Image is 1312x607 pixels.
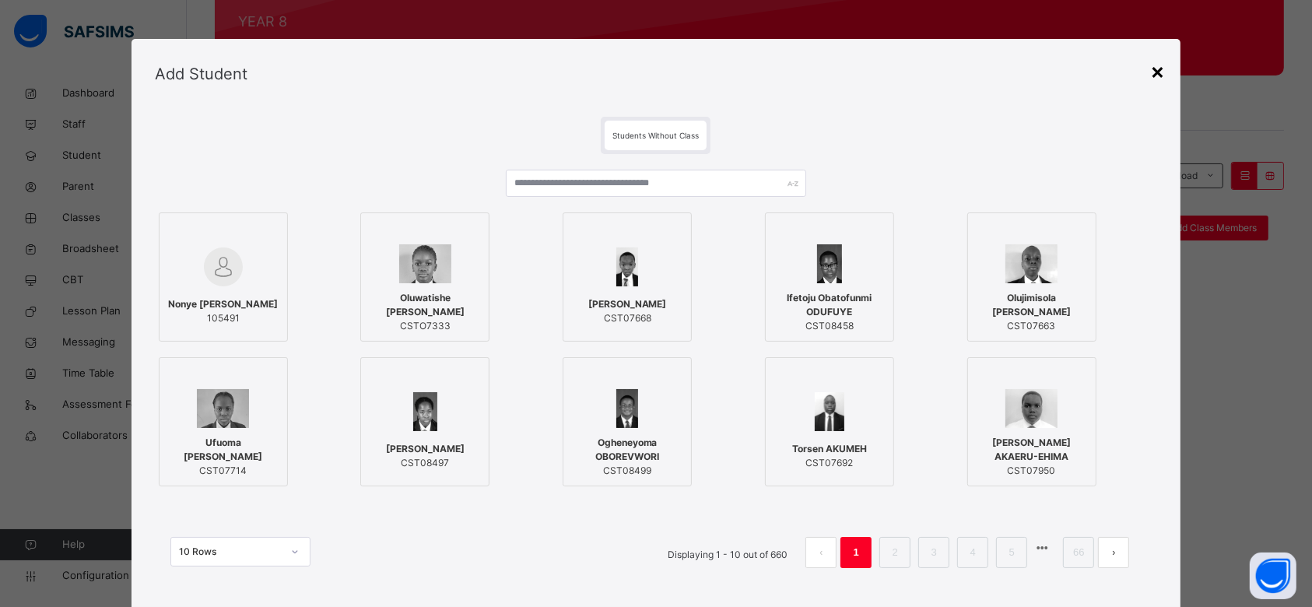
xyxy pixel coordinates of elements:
[179,545,282,559] div: 10 Rows
[1098,537,1129,568] li: 下一页
[840,537,872,568] li: 1
[167,436,279,464] span: Ufuoma [PERSON_NAME]
[792,442,867,456] span: Torsen AKUMEH
[1005,542,1019,563] a: 5
[155,65,247,83] span: Add Student
[1031,537,1053,559] li: 向后 5 页
[1150,54,1165,87] div: ×
[976,291,1088,319] span: Olujimisola [PERSON_NAME]
[849,542,864,563] a: 1
[976,319,1088,333] span: CST07663
[966,542,980,563] a: 4
[1250,553,1296,599] button: Open asap
[815,392,844,431] img: CST07692.png
[616,389,638,428] img: CST08499.png
[805,537,837,568] li: 上一页
[588,311,667,325] span: CST07668
[927,542,942,563] a: 3
[369,319,481,333] span: CSTO7333
[879,537,910,568] li: 2
[616,247,638,286] img: CST07668.png
[571,464,683,478] span: CST08499
[204,247,243,286] img: default.svg
[386,442,465,456] span: [PERSON_NAME]
[413,392,437,431] img: CST08497.png
[888,542,903,563] a: 2
[386,456,465,470] span: CST08497
[1005,389,1058,428] img: 07950.png
[656,537,799,568] li: Displaying 1 - 10 out of 660
[976,464,1088,478] span: CST07950
[1068,542,1089,563] a: 66
[1063,537,1094,568] li: 66
[976,436,1088,464] span: [PERSON_NAME] AKAERU-EHIMA
[612,131,699,140] span: Students Without Class
[774,291,886,319] span: Ifetoju Obatofunmi ODUFUYE
[774,319,886,333] span: CST08458
[588,297,667,311] span: [PERSON_NAME]
[996,537,1027,568] li: 5
[817,244,842,283] img: CST08458.png
[1005,244,1058,283] img: 184191.png
[399,244,451,283] img: O7333.png
[197,389,249,428] img: 184361.png
[571,436,683,464] span: Ogheneyoma OBOREVWORI
[957,537,988,568] li: 4
[168,311,278,325] span: 105491
[805,537,837,568] button: prev page
[167,464,279,478] span: CST07714
[168,297,278,311] span: Nonye [PERSON_NAME]
[1098,537,1129,568] button: next page
[918,537,949,568] li: 3
[369,291,481,319] span: Oluwatishe [PERSON_NAME]
[792,456,867,470] span: CST07692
